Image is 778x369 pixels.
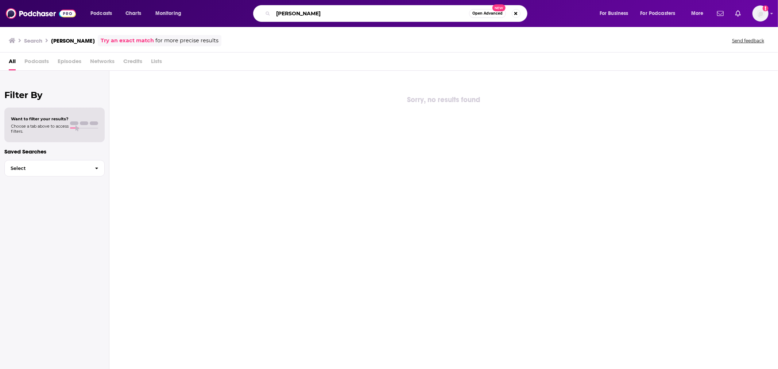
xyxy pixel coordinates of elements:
[273,8,469,19] input: Search podcasts, credits, & more...
[4,148,105,155] p: Saved Searches
[151,55,162,70] span: Lists
[155,8,181,19] span: Monitoring
[150,8,191,19] button: open menu
[101,36,154,45] a: Try an exact match
[730,38,766,44] button: Send feedback
[155,36,218,45] span: for more precise results
[691,8,704,19] span: More
[686,8,713,19] button: open menu
[11,116,69,121] span: Want to filter your results?
[469,9,506,18] button: Open AdvancedNew
[121,8,146,19] a: Charts
[85,8,121,19] button: open menu
[752,5,769,22] img: User Profile
[640,8,676,19] span: For Podcasters
[752,5,769,22] button: Show profile menu
[24,37,42,44] h3: Search
[600,8,628,19] span: For Business
[11,124,69,134] span: Choose a tab above to access filters.
[6,7,76,20] img: Podchaser - Follow, Share and Rate Podcasts
[90,55,115,70] span: Networks
[492,4,506,11] span: New
[472,12,503,15] span: Open Advanced
[123,55,142,70] span: Credits
[125,8,141,19] span: Charts
[90,8,112,19] span: Podcasts
[24,55,49,70] span: Podcasts
[714,7,727,20] a: Show notifications dropdown
[260,5,534,22] div: Search podcasts, credits, & more...
[595,8,638,19] button: open menu
[5,166,89,171] span: Select
[752,5,769,22] span: Logged in as hmill
[732,7,744,20] a: Show notifications dropdown
[636,8,686,19] button: open menu
[4,160,105,176] button: Select
[109,94,778,106] div: Sorry, no results found
[51,37,95,44] h3: [PERSON_NAME]
[58,55,81,70] span: Episodes
[4,90,105,100] h2: Filter By
[9,55,16,70] a: All
[763,5,769,11] svg: Add a profile image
